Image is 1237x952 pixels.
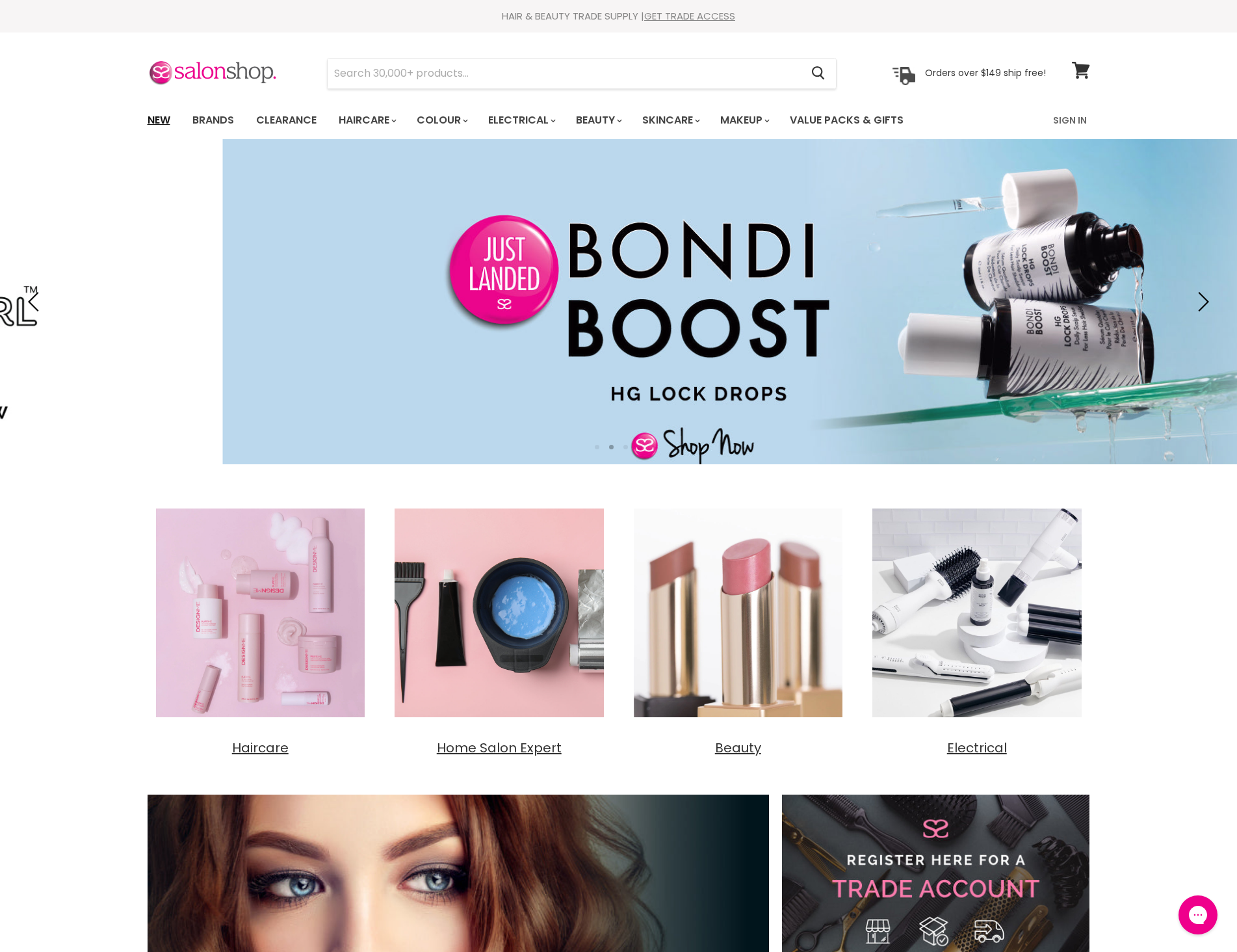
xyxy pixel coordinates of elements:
span: Beauty [715,739,761,757]
a: Clearance [246,107,326,134]
li: Page dot 3 [623,445,628,449]
li: Page dot 2 [609,445,614,449]
a: Sign In [1045,107,1095,134]
span: Electrical [947,739,1007,757]
a: New [138,107,180,134]
a: Haircare [329,107,404,134]
form: Product [327,58,837,89]
button: Search [801,59,836,88]
input: Search [328,59,801,88]
img: Home Salon Expert [386,500,612,726]
a: GET TRADE ACCESS [644,9,735,23]
nav: Main [131,101,1106,139]
iframe: Gorgias live chat messenger [1172,891,1224,939]
a: Beauty Beauty [625,500,852,757]
div: HAIR & BEAUTY TRADE SUPPLY | [131,10,1106,23]
a: Haircare Haircare [148,500,374,757]
span: Haircare [232,739,289,757]
a: Home Salon Expert Home Salon Expert [386,500,612,757]
span: Home Salon Expert [437,739,562,757]
a: Beauty [566,107,630,134]
img: Electrical [864,500,1090,726]
ul: Main menu [138,101,980,139]
button: Next [1188,289,1214,315]
p: Orders over $149 ship free! [925,67,1046,79]
img: Haircare [148,500,374,726]
a: Makeup [710,107,777,134]
a: Electrical [478,107,564,134]
a: Skincare [632,107,708,134]
a: Colour [407,107,476,134]
button: Previous [23,289,49,315]
img: Beauty [625,500,852,726]
li: Page dot 4 [638,445,642,449]
li: Page dot 1 [595,445,599,449]
a: Electrical Electrical [864,500,1090,757]
a: Brands [183,107,244,134]
a: Value Packs & Gifts [780,107,913,134]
